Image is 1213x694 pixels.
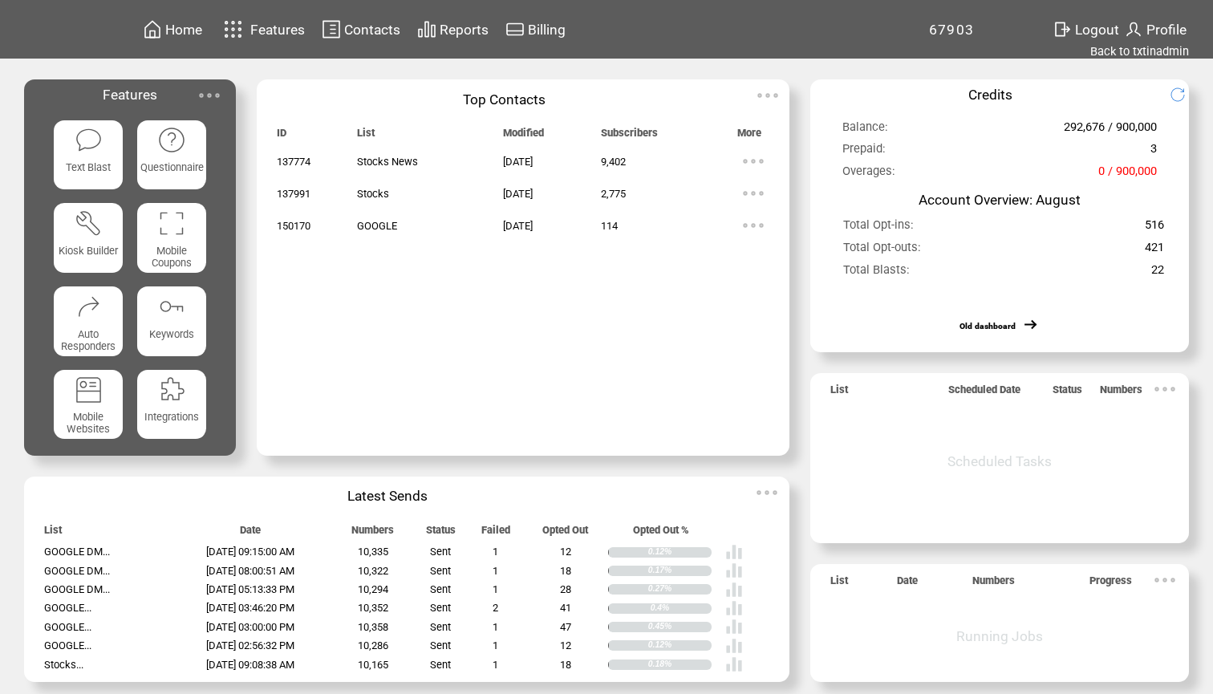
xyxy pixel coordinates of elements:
img: poll%20-%20white.svg [725,562,743,579]
img: ellypsis.svg [1149,373,1181,405]
span: List [830,384,848,403]
img: poll%20-%20white.svg [725,543,743,561]
span: More [737,127,761,146]
span: Sent [430,639,451,651]
img: poll%20-%20white.svg [725,655,743,673]
span: Keywords [149,328,194,340]
span: Total Opt-ins: [843,217,914,239]
img: coupons.svg [157,209,185,237]
span: Latest Sends [347,488,428,504]
span: Running Jobs [956,628,1043,644]
span: Features [103,87,157,103]
span: Billing [528,22,566,38]
div: 0.17% [648,566,712,576]
span: [DATE] 08:00:51 AM [206,565,294,577]
span: Scheduled Tasks [947,453,1052,469]
span: [DATE] 03:00:00 PM [206,621,294,633]
span: [DATE] [503,156,533,168]
span: 10,335 [358,546,388,558]
span: 28 [560,583,571,595]
span: 114 [601,220,618,232]
span: 41 [560,602,571,614]
span: 67903 [929,22,975,38]
span: 1 [493,639,498,651]
span: Modified [503,127,544,146]
span: [DATE] [503,188,533,200]
img: ellypsis.svg [737,177,769,209]
span: [DATE] 05:13:33 PM [206,583,294,595]
div: 0.45% [648,622,712,632]
span: Balance: [842,120,888,141]
span: GOOGLE DM... [44,565,110,577]
span: 292,676 / 900,000 [1064,120,1157,141]
span: GOOGLE... [44,621,91,633]
img: ellypsis.svg [737,145,769,177]
span: Opted Out [542,524,588,543]
span: Mobile Websites [67,411,110,435]
span: Sent [430,659,451,671]
span: List [830,574,848,594]
img: poll%20-%20white.svg [725,599,743,617]
span: Sent [430,583,451,595]
span: Prepaid: [842,141,886,163]
a: Logout [1050,17,1122,42]
span: Numbers [351,524,394,543]
span: Text Blast [66,161,111,173]
span: Mobile Coupons [152,245,192,269]
span: Numbers [1100,384,1142,403]
span: 10,165 [358,659,388,671]
img: refresh.png [1170,87,1198,103]
span: Stocks [357,188,389,200]
span: 12 [560,546,571,558]
img: ellypsis.svg [752,79,784,112]
span: 3 [1150,141,1157,163]
span: Auto Responders [61,328,116,352]
a: Features [217,14,307,45]
span: Stocks News [357,156,418,168]
span: GOOGLE DM... [44,546,110,558]
a: Text Blast [54,120,124,190]
span: GOOGLE [357,220,397,232]
div: 0.12% [648,640,712,651]
span: 10,358 [358,621,388,633]
span: 1 [493,565,498,577]
div: 0.27% [648,584,712,595]
span: Reports [440,22,489,38]
span: [DATE] 09:15:00 AM [206,546,294,558]
span: 421 [1145,240,1164,262]
a: Mobile Coupons [137,203,207,273]
span: Kiosk Builder [59,245,118,257]
img: contacts.svg [322,19,341,39]
span: 47 [560,621,571,633]
span: Stocks... [44,659,83,671]
img: profile.svg [1124,19,1143,39]
span: Numbers [972,574,1015,594]
span: Sent [430,602,451,614]
span: [DATE] 03:46:20 PM [206,602,294,614]
span: Progress [1089,574,1132,594]
span: GOOGLE... [44,602,91,614]
span: Date [240,524,261,543]
span: Failed [481,524,510,543]
span: Home [165,22,202,38]
span: Total Blasts: [843,262,910,284]
img: text-blast.svg [75,126,103,154]
span: 10,352 [358,602,388,614]
img: mobile-websites.svg [75,375,103,404]
span: 1 [493,621,498,633]
span: Sent [430,565,451,577]
span: 1 [493,546,498,558]
span: Profile [1146,22,1187,38]
span: [DATE] [503,220,533,232]
span: Contacts [344,22,400,38]
img: poll%20-%20white.svg [725,637,743,655]
img: tool%201.svg [75,209,103,237]
span: Integrations [144,411,199,423]
span: Features [250,22,305,38]
span: Account Overview: August [919,192,1081,208]
a: Profile [1122,17,1189,42]
img: auto-responders.svg [75,292,103,320]
span: 137774 [277,156,310,168]
span: List [357,127,375,146]
span: 0 / 900,000 [1098,164,1157,185]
